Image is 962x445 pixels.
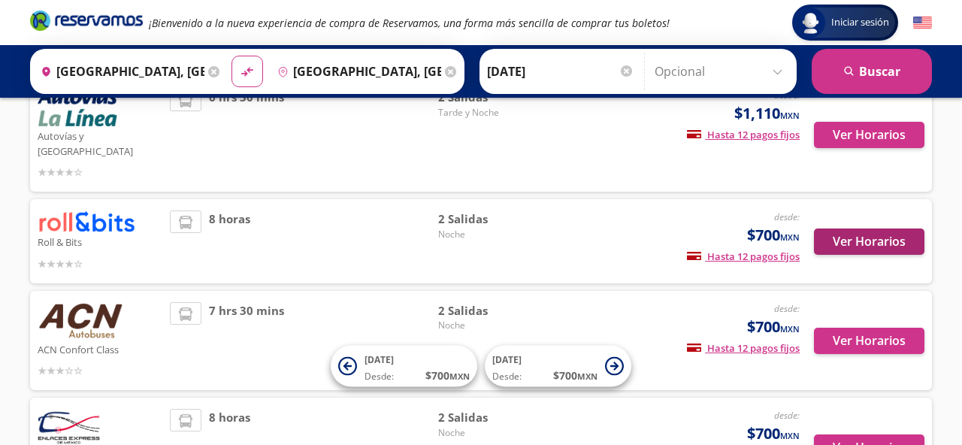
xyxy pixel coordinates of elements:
span: 2 Salidas [438,409,543,426]
span: $ 700 [425,368,470,383]
span: 7 hrs 30 mins [209,302,284,380]
span: $1,110 [734,102,800,125]
i: Brand Logo [30,9,143,32]
a: Brand Logo [30,9,143,36]
em: desde: [774,302,800,315]
button: Buscar [812,49,932,94]
p: Roll & Bits [38,232,162,250]
img: Roll & Bits [38,210,135,232]
input: Buscar Destino [271,53,441,90]
input: Buscar Origen [35,53,204,90]
small: MXN [577,371,597,382]
span: Tarde y Noche [438,106,543,120]
span: 2 Salidas [438,302,543,319]
button: [DATE]Desde:$700MXN [331,346,477,387]
span: 2 Salidas [438,210,543,228]
button: Ver Horarios [814,229,924,255]
span: 8 horas [209,210,250,271]
small: MXN [780,430,800,441]
span: Desde: [492,370,522,383]
span: Noche [438,426,543,440]
span: $ 700 [553,368,597,383]
span: Noche [438,228,543,241]
small: MXN [780,232,800,243]
button: English [913,14,932,32]
img: ACN Confort Class [38,302,123,340]
em: ¡Bienvenido a la nueva experiencia de compra de Reservamos, una forma más sencilla de comprar tus... [149,16,670,30]
em: desde: [774,409,800,422]
button: Ver Horarios [814,328,924,354]
span: Hasta 12 pagos fijos [687,341,800,355]
button: [DATE]Desde:$700MXN [485,346,631,387]
small: MXN [780,323,800,335]
small: MXN [449,371,470,382]
img: Autovías y La Línea [38,89,117,126]
span: [DATE] [365,353,394,366]
span: Hasta 12 pagos fijos [687,250,800,263]
span: 6 hrs 30 mins [209,89,284,180]
input: Elegir Fecha [487,53,634,90]
small: MXN [780,110,800,121]
span: Iniciar sesión [825,15,895,30]
input: Opcional [655,53,789,90]
em: desde: [774,210,800,223]
span: $700 [747,422,800,445]
p: Autovías y [GEOGRAPHIC_DATA] [38,126,162,159]
span: [DATE] [492,353,522,366]
button: Ver Horarios [814,122,924,148]
span: Noche [438,319,543,332]
p: ACN Confort Class [38,340,162,358]
span: Hasta 12 pagos fijos [687,128,800,141]
span: $700 [747,316,800,338]
span: Desde: [365,370,394,383]
span: $700 [747,224,800,247]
